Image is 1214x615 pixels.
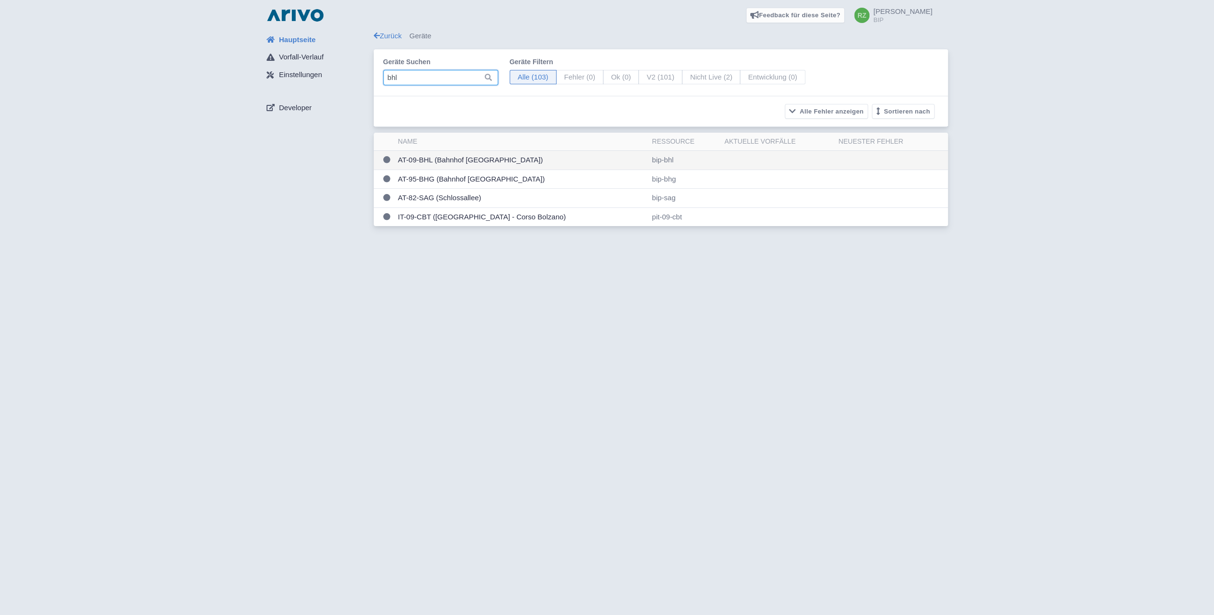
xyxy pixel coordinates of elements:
div: Geräte [374,31,948,42]
input: Suche… [383,70,498,85]
span: Vorfall-Verlauf [279,52,323,63]
button: Alle Fehler anzeigen [785,104,868,119]
span: Entwicklung (0) [740,70,805,85]
td: AT-09-BHL (Bahnhof [GEOGRAPHIC_DATA]) [394,151,648,170]
span: Nicht Live (2) [682,70,740,85]
td: IT-09-CBT ([GEOGRAPHIC_DATA] - Corso Bolzano) [394,207,648,226]
td: pit-09-cbt [648,207,720,226]
th: Aktuelle Vorfälle [721,133,835,151]
a: [PERSON_NAME] BIP [848,8,932,23]
th: Neuester Fehler [835,133,947,151]
span: Einstellungen [279,69,322,80]
label: Geräte filtern [510,57,805,67]
td: AT-82-SAG (Schlossallee) [394,189,648,208]
th: Ressource [648,133,720,151]
td: bip-sag [648,189,720,208]
span: [PERSON_NAME] [873,7,932,15]
th: Name [394,133,648,151]
small: BIP [873,17,932,23]
a: Hauptseite [259,31,374,49]
a: Feedback für diese Seite? [746,8,845,23]
span: Ok (0) [603,70,639,85]
span: Hauptseite [279,34,316,46]
td: bip-bhg [648,170,720,189]
td: AT-95-BHG (Bahnhof [GEOGRAPHIC_DATA]) [394,170,648,189]
img: logo [265,8,326,23]
a: Vorfall-Verlauf [259,48,374,67]
td: bip-bhl [648,151,720,170]
button: Sortieren nach [872,104,935,119]
span: V2 (101) [638,70,682,85]
a: Developer [259,99,374,117]
a: Zurück [374,32,402,40]
span: Fehler (0) [556,70,603,85]
span: Alle (103) [510,70,557,85]
label: Geräte suchen [383,57,498,67]
a: Einstellungen [259,66,374,84]
span: Developer [279,102,312,114]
